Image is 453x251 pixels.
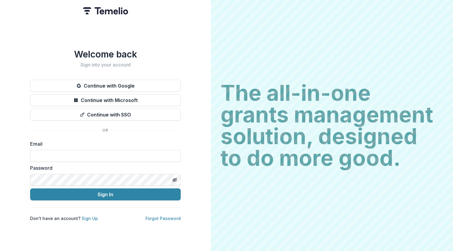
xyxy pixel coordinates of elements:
p: Don't have an account? [30,215,98,222]
h1: Welcome back [30,49,181,60]
button: Sign In [30,188,181,200]
a: Forgot Password [145,216,181,221]
label: Password [30,164,177,172]
img: Temelio [83,7,128,14]
button: Continue with Google [30,80,181,92]
button: Continue with Microsoft [30,94,181,106]
label: Email [30,140,177,147]
button: Continue with SSO [30,109,181,121]
a: Sign Up [82,216,98,221]
button: Toggle password visibility [170,175,180,185]
h2: Sign into your account [30,62,181,68]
